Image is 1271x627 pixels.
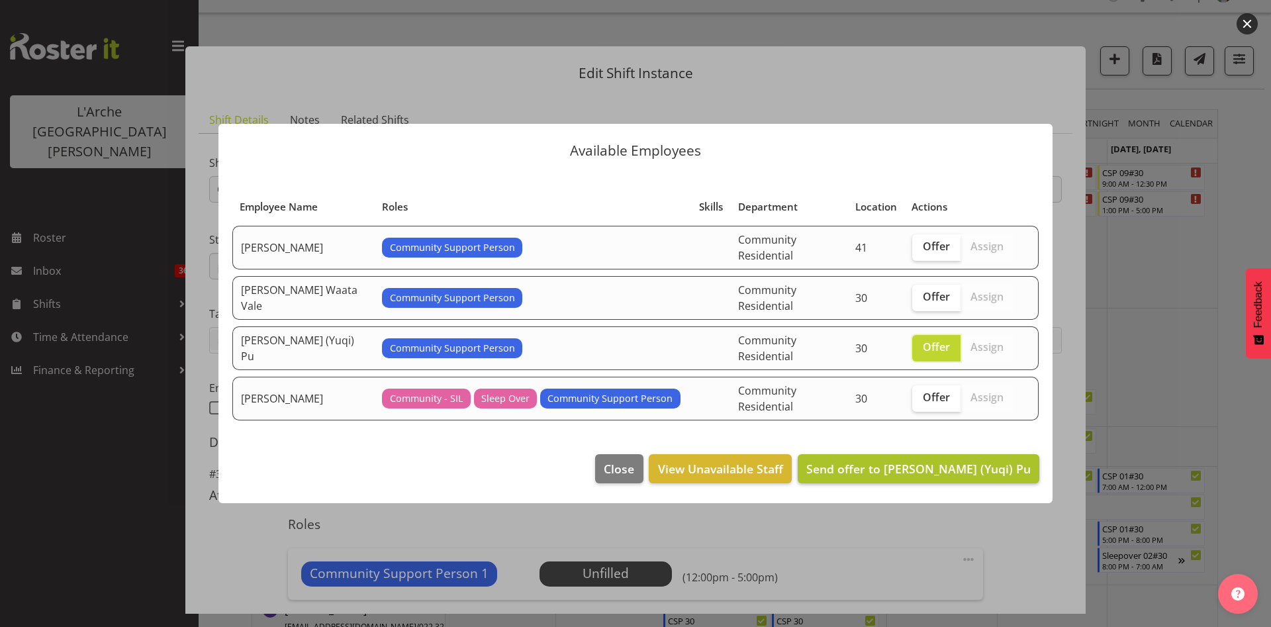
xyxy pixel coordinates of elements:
span: Close [604,460,634,477]
span: Offer [923,290,950,303]
span: Community Support Person [390,240,515,255]
span: Community Support Person [390,341,515,356]
span: Employee Name [240,199,318,215]
span: 30 [855,341,867,356]
span: Location [855,199,897,215]
span: Feedback [1252,281,1264,328]
span: Community Residential [738,383,796,414]
span: 41 [855,240,867,255]
span: Sleep Over [481,391,530,406]
span: Assign [970,290,1004,303]
span: 30 [855,391,867,406]
button: Feedback - Show survey [1246,268,1271,358]
span: Community Support Person [547,391,673,406]
span: Community Support Person [390,291,515,305]
span: Assign [970,391,1004,404]
td: [PERSON_NAME] (Yuqi) Pu [232,326,374,370]
button: View Unavailable Staff [649,454,791,483]
td: [PERSON_NAME] [232,226,374,269]
span: Offer [923,391,950,404]
span: Roles [382,199,408,215]
button: Close [595,454,643,483]
p: Available Employees [232,144,1039,158]
td: [PERSON_NAME] [232,377,374,420]
span: Offer [923,340,950,354]
span: Community - SIL [390,391,463,406]
span: Department [738,199,798,215]
span: Assign [970,240,1004,253]
span: Send offer to [PERSON_NAME] (Yuqi) Pu [806,461,1031,477]
span: Actions [912,199,947,215]
span: Community Residential [738,232,796,263]
span: Community Residential [738,333,796,363]
span: View Unavailable Staff [658,460,783,477]
span: Offer [923,240,950,253]
img: help-xxl-2.png [1231,587,1245,601]
td: [PERSON_NAME] Waata Vale [232,276,374,320]
span: 30 [855,291,867,305]
button: Send offer to [PERSON_NAME] (Yuqi) Pu [798,454,1039,483]
span: Community Residential [738,283,796,313]
span: Skills [699,199,723,215]
span: Assign [970,340,1004,354]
